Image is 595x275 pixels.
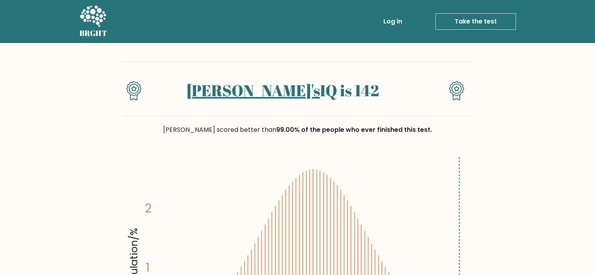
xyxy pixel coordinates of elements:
h5: BRGHT [79,29,108,38]
tspan: 2 [145,200,151,216]
a: BRGHT [79,3,108,40]
div: [PERSON_NAME] scored better than [122,125,474,135]
a: [PERSON_NAME]'s [187,80,320,101]
a: Log in [380,14,405,29]
h1: IQ is 142 [155,81,410,100]
a: Take the test [435,13,516,30]
span: 99.00% of the people who ever finished this test. [276,125,432,134]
